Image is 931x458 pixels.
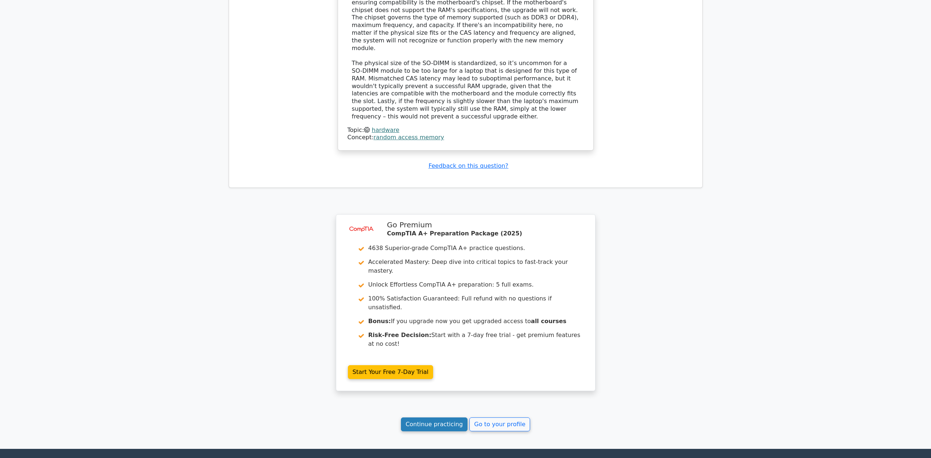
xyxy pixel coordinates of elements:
[428,162,508,169] a: Feedback on this question?
[373,134,444,141] a: random access memory
[348,365,433,379] a: Start Your Free 7-Day Trial
[348,126,584,134] div: Topic:
[348,134,584,141] div: Concept:
[372,126,399,133] a: hardware
[401,417,468,431] a: Continue practicing
[469,417,530,431] a: Go to your profile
